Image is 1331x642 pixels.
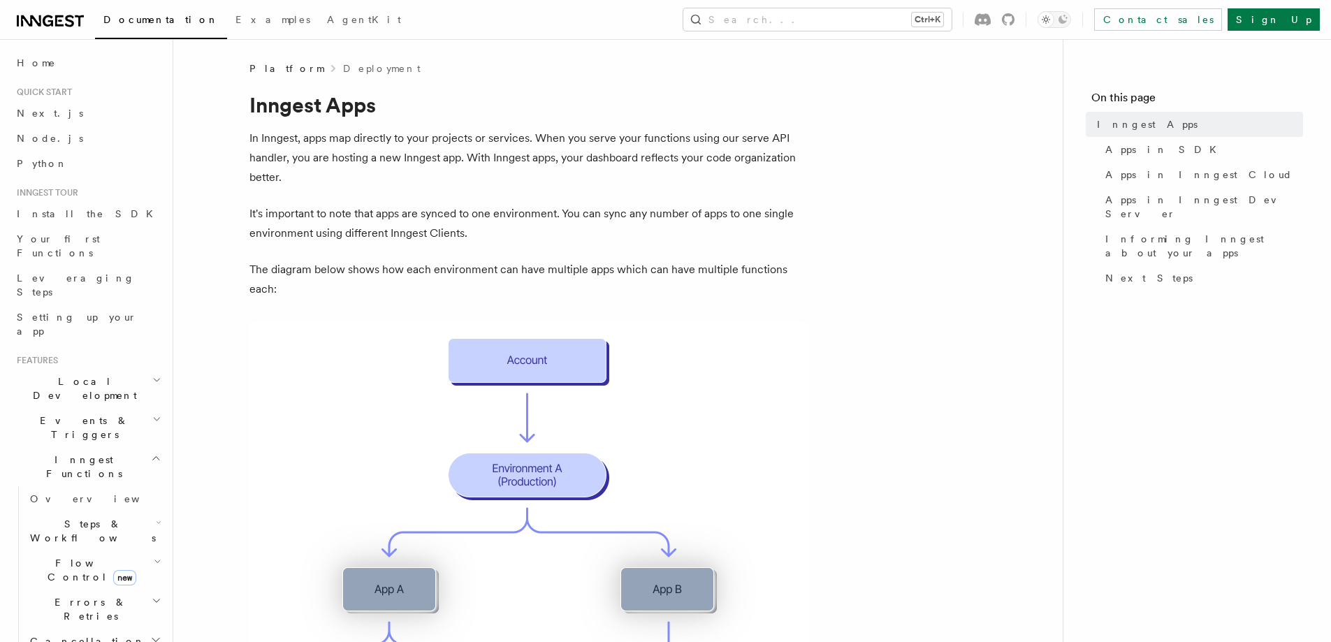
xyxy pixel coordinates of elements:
kbd: Ctrl+K [912,13,943,27]
p: It's important to note that apps are synced to one environment. You can sync any number of apps t... [249,204,808,243]
button: Search...Ctrl+K [683,8,952,31]
span: Errors & Retries [24,595,152,623]
span: Home [17,56,56,70]
a: Install the SDK [11,201,164,226]
span: Inngest Apps [1097,117,1198,131]
a: Overview [24,486,164,511]
a: Next.js [11,101,164,126]
button: Toggle dark mode [1038,11,1071,28]
span: Setting up your app [17,312,137,337]
span: Events & Triggers [11,414,152,442]
h1: Inngest Apps [249,92,808,117]
button: Steps & Workflows [24,511,164,550]
a: Next Steps [1100,265,1303,291]
a: Informing Inngest about your apps [1100,226,1303,265]
h4: On this page [1091,89,1303,112]
span: Apps in Inngest Dev Server [1105,193,1303,221]
a: Deployment [343,61,421,75]
p: In Inngest, apps map directly to your projects or services. When you serve your functions using o... [249,129,808,187]
span: Leveraging Steps [17,272,135,298]
a: Apps in SDK [1100,137,1303,162]
span: Install the SDK [17,208,161,219]
span: Next.js [17,108,83,119]
a: Apps in Inngest Cloud [1100,162,1303,187]
button: Flow Controlnew [24,550,164,590]
a: Examples [227,4,319,38]
span: Informing Inngest about your apps [1105,232,1303,260]
span: Local Development [11,374,152,402]
a: Leveraging Steps [11,265,164,305]
span: Features [11,355,58,366]
a: Sign Up [1228,8,1320,31]
span: Overview [30,493,174,504]
a: Node.js [11,126,164,151]
span: Python [17,158,68,169]
p: The diagram below shows how each environment can have multiple apps which can have multiple funct... [249,260,808,299]
span: AgentKit [327,14,401,25]
a: Your first Functions [11,226,164,265]
span: Documentation [103,14,219,25]
span: Inngest tour [11,187,78,198]
span: Quick start [11,87,72,98]
span: Your first Functions [17,233,100,258]
a: Setting up your app [11,305,164,344]
span: Examples [235,14,310,25]
button: Errors & Retries [24,590,164,629]
span: Steps & Workflows [24,517,156,545]
button: Local Development [11,369,164,408]
a: Inngest Apps [1091,112,1303,137]
span: Next Steps [1105,271,1193,285]
span: new [113,570,136,585]
span: Node.js [17,133,83,144]
span: Inngest Functions [11,453,151,481]
span: Flow Control [24,556,154,584]
button: Events & Triggers [11,408,164,447]
a: Home [11,50,164,75]
span: Apps in Inngest Cloud [1105,168,1293,182]
span: Platform [249,61,323,75]
a: Contact sales [1094,8,1222,31]
span: Apps in SDK [1105,143,1225,156]
a: AgentKit [319,4,409,38]
a: Python [11,151,164,176]
button: Inngest Functions [11,447,164,486]
a: Apps in Inngest Dev Server [1100,187,1303,226]
a: Documentation [95,4,227,39]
